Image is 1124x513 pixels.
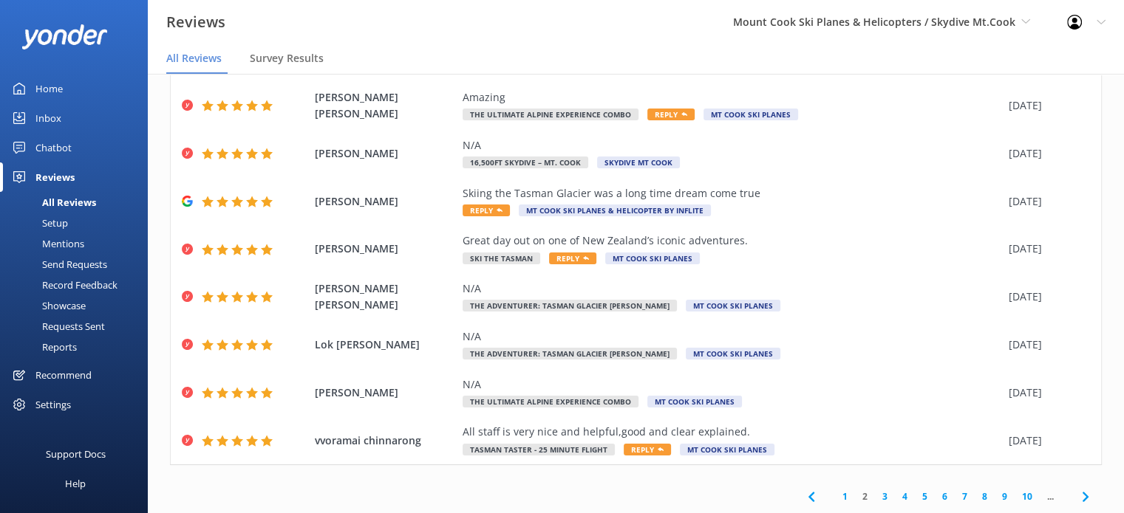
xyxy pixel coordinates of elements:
[704,109,798,120] span: Mt Cook Ski Planes
[463,348,677,359] span: The Adventurer: Tasman Glacier [PERSON_NAME]
[9,192,148,213] a: All Reviews
[46,439,106,469] div: Support Docs
[624,444,671,455] span: Reply
[463,376,1001,393] div: N/A
[463,424,1001,440] div: All staff is very nice and helpful,good and clear explained.
[733,15,1015,29] span: Mount Cook Ski Planes & Helicopters / Skydive Mt.Cook
[9,316,148,337] a: Requests Sent
[549,252,596,264] span: Reply
[463,300,677,311] span: The Adventurer: Tasman Glacier [PERSON_NAME]
[519,204,711,216] span: Mt Cook Ski Planes & Helicopter by INFLITE
[463,156,588,168] span: 16,500ft Skydive – Mt. Cook
[35,103,61,133] div: Inbox
[315,241,455,257] span: [PERSON_NAME]
[35,74,63,103] div: Home
[9,295,148,316] a: Showcase
[855,489,875,503] a: 2
[250,51,324,66] span: Survey Results
[9,316,105,337] div: Requests Sent
[1009,385,1083,401] div: [DATE]
[463,89,1001,106] div: Amazing
[9,275,148,295] a: Record Feedback
[605,252,700,264] span: Mt Cook Ski Planes
[1009,193,1083,210] div: [DATE]
[686,348,780,359] span: Mt Cook Ski Planes
[975,489,995,503] a: 8
[9,254,107,275] div: Send Requests
[65,469,86,498] div: Help
[1015,489,1040,503] a: 10
[995,489,1015,503] a: 9
[166,10,225,34] h3: Reviews
[1009,241,1083,257] div: [DATE]
[1040,489,1061,503] span: ...
[463,137,1001,154] div: N/A
[35,162,75,192] div: Reviews
[9,275,117,295] div: Record Feedback
[463,233,1001,249] div: Great day out on one of New Zealand’s iconic adventures.
[315,145,455,162] span: [PERSON_NAME]
[835,489,855,503] a: 1
[9,254,148,275] a: Send Requests
[9,233,148,254] a: Mentions
[463,280,1001,297] div: N/A
[9,192,96,213] div: All Reviews
[915,489,935,503] a: 5
[35,133,72,162] div: Chatbot
[9,213,68,233] div: Setup
[9,337,77,357] div: Reports
[463,444,615,455] span: Tasman Taster - 25 minute flight
[597,156,680,168] span: Skydive Mt Cook
[463,328,1001,345] div: N/A
[1009,289,1083,305] div: [DATE]
[463,396,638,407] span: The Ultimate Alpine Experience Combo
[686,300,780,311] span: Mt Cook Ski Planes
[9,295,86,316] div: Showcase
[935,489,955,503] a: 6
[1009,145,1083,162] div: [DATE]
[647,109,695,120] span: Reply
[463,252,540,264] span: Ski the Tasman
[166,51,222,66] span: All Reviews
[9,233,84,254] div: Mentions
[680,444,774,455] span: Mt Cook Ski Planes
[9,337,148,357] a: Reports
[647,396,742,407] span: Mt Cook Ski Planes
[315,337,455,353] span: Lok [PERSON_NAME]
[22,24,107,49] img: yonder-white-logo.png
[875,489,895,503] a: 3
[955,489,975,503] a: 7
[315,433,455,449] span: vvoramai chinnarong
[895,489,915,503] a: 4
[463,204,510,216] span: Reply
[315,89,455,123] span: [PERSON_NAME] [PERSON_NAME]
[35,360,92,390] div: Recommend
[315,193,455,210] span: [PERSON_NAME]
[463,185,1001,202] div: Skiing the Tasman Glacier was a long time dream come true
[1009,97,1083,114] div: [DATE]
[9,213,148,233] a: Setup
[315,385,455,401] span: [PERSON_NAME]
[1009,433,1083,449] div: [DATE]
[1009,337,1083,353] div: [DATE]
[463,109,638,120] span: The Ultimate Alpine Experience Combo
[35,390,71,419] div: Settings
[315,280,455,314] span: [PERSON_NAME] [PERSON_NAME]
